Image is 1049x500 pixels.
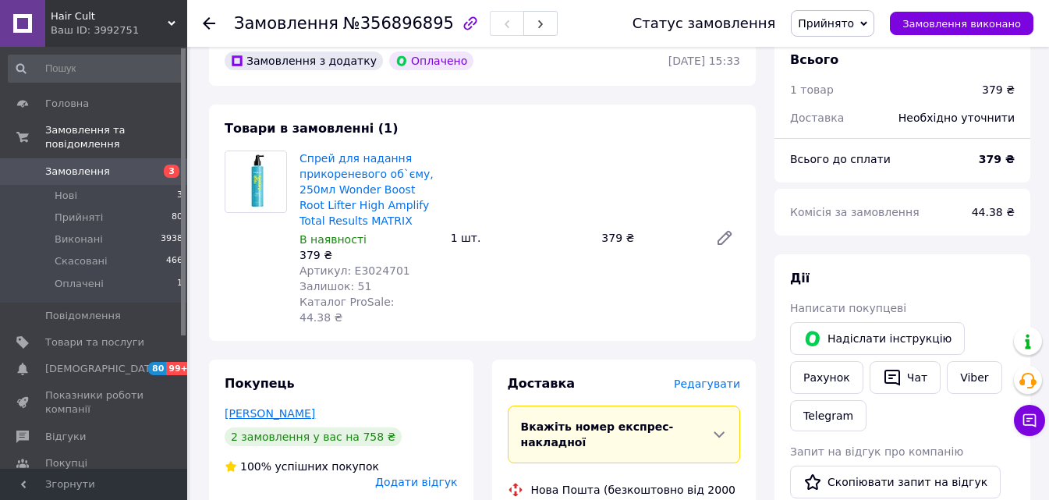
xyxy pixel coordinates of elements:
[45,362,161,376] span: [DEMOGRAPHIC_DATA]
[595,227,703,249] div: 379 ₴
[148,362,166,375] span: 80
[161,232,183,246] span: 3938
[299,233,367,246] span: В наявності
[668,55,740,67] time: [DATE] 15:33
[633,16,776,31] div: Статус замовлення
[166,254,183,268] span: 466
[299,296,394,324] span: Каталог ProSale: 44.38 ₴
[172,211,183,225] span: 80
[225,427,402,446] div: 2 замовлення у вас на 758 ₴
[947,361,1001,394] a: Viber
[45,388,144,417] span: Показники роботи компанії
[240,460,271,473] span: 100%
[790,466,1001,498] button: Скопіювати запит на відгук
[790,445,963,458] span: Запит на відгук про компанію
[790,302,906,314] span: Написати покупцеві
[674,378,740,390] span: Редагувати
[375,476,457,488] span: Додати відгук
[389,51,473,70] div: Оплачено
[45,456,87,470] span: Покупці
[790,206,920,218] span: Комісія за замовлення
[45,165,110,179] span: Замовлення
[55,232,103,246] span: Виконані
[979,153,1015,165] b: 379 ₴
[164,165,179,178] span: 3
[8,55,184,83] input: Пошук
[790,322,965,355] button: Надіслати інструкцію
[55,277,104,291] span: Оплачені
[234,14,338,33] span: Замовлення
[1014,405,1045,436] button: Чат з покупцем
[225,376,295,391] span: Покупець
[225,459,379,474] div: успішних покупок
[299,280,371,293] span: Залишок: 51
[166,362,192,375] span: 99+
[790,112,844,124] span: Доставка
[177,189,183,203] span: 3
[972,206,1015,218] span: 44.38 ₴
[790,400,866,431] a: Telegram
[889,101,1024,135] div: Необхідно уточнити
[890,12,1033,35] button: Замовлення виконано
[45,430,86,444] span: Відгуки
[225,151,286,212] img: Спрей для надання прикореневого об`єму, 250мл Wonder Boost Root Lifter High Amplify Total Results...
[790,361,863,394] button: Рахунок
[45,309,121,323] span: Повідомлення
[51,23,187,37] div: Ваш ID: 3992751
[225,407,315,420] a: [PERSON_NAME]
[902,18,1021,30] span: Замовлення виконано
[343,14,454,33] span: №356896895
[870,361,941,394] button: Чат
[521,420,674,449] span: Вкажіть номер експрес-накладної
[299,247,438,263] div: 379 ₴
[203,16,215,31] div: Повернутися назад
[225,121,399,136] span: Товари в замовленні (1)
[55,189,77,203] span: Нові
[299,264,410,277] span: Артикул: E3024701
[982,82,1015,98] div: 379 ₴
[508,376,576,391] span: Доставка
[709,222,740,254] a: Редагувати
[790,83,834,96] span: 1 товар
[798,17,854,30] span: Прийнято
[225,51,383,70] div: Замовлення з додатку
[45,335,144,349] span: Товари та послуги
[177,277,183,291] span: 1
[790,153,891,165] span: Всього до сплати
[55,211,103,225] span: Прийняті
[299,152,434,227] a: Спрей для надання прикореневого об`єму, 250мл Wonder Boost Root Lifter High Amplify Total Results...
[45,123,187,151] span: Замовлення та повідомлення
[790,52,838,67] span: Всього
[445,227,596,249] div: 1 шт.
[55,254,108,268] span: Скасовані
[51,9,168,23] span: Hair Сult
[790,271,810,285] span: Дії
[45,97,89,111] span: Головна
